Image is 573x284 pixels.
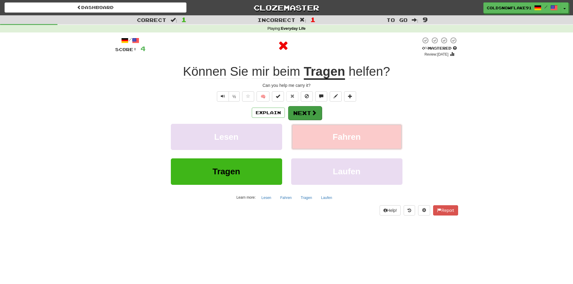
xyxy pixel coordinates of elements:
[330,91,342,102] button: Edit sentence (alt+d)
[137,17,166,23] span: Correct
[344,91,356,102] button: Add to collection (alt+a)
[433,205,458,215] button: Report
[242,91,254,102] button: Favorite sentence (alt+f)
[272,91,284,102] button: Set this sentence to 100% Mastered (alt+m)
[333,132,361,142] span: Fahren
[257,91,270,102] button: 🧠
[421,46,458,51] div: Mastered
[257,17,295,23] span: Incorrect
[171,124,282,150] button: Lesen
[286,91,298,102] button: Reset to 0% Mastered (alt+r)
[115,47,137,52] span: Score:
[304,64,345,80] u: Tragen
[183,64,226,79] span: Können
[5,2,186,13] a: Dashboard
[345,64,390,79] span: ?
[140,45,146,52] span: 4
[333,167,361,176] span: Laufen
[387,17,408,23] span: To go
[258,193,275,202] button: Lesen
[273,64,300,79] span: beim
[181,16,186,23] span: 1
[487,5,531,11] span: ColdSnowflake9182
[115,82,458,88] div: Can you help me carry it?
[380,205,401,215] button: Help!
[277,193,295,202] button: Fahren
[483,2,561,13] a: ColdSnowflake9182 /
[315,91,327,102] button: Discuss sentence (alt+u)
[424,52,448,56] small: Review: [DATE]
[288,106,322,120] button: Next
[349,64,383,79] span: helfen
[171,17,177,23] span: :
[412,17,418,23] span: :
[216,91,240,102] div: Text-to-speech controls
[291,124,402,150] button: Fahren
[236,195,256,200] small: Learn more:
[213,167,240,176] span: Tragen
[291,158,402,185] button: Laufen
[217,91,229,102] button: Play sentence audio (ctl+space)
[196,2,377,13] a: Clozemaster
[214,132,239,142] span: Lesen
[423,16,428,23] span: 9
[310,16,316,23] span: 1
[544,5,547,9] span: /
[422,46,428,50] span: 0 %
[281,26,306,31] strong: Everyday Life
[229,91,240,102] button: ½
[318,193,335,202] button: Laufen
[252,64,269,79] span: mir
[115,37,146,44] div: /
[300,17,306,23] span: :
[404,205,415,215] button: Round history (alt+y)
[171,158,282,185] button: Tragen
[301,91,313,102] button: Ignore sentence (alt+i)
[297,193,316,202] button: Tragen
[230,64,248,79] span: Sie
[252,108,285,118] button: Explain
